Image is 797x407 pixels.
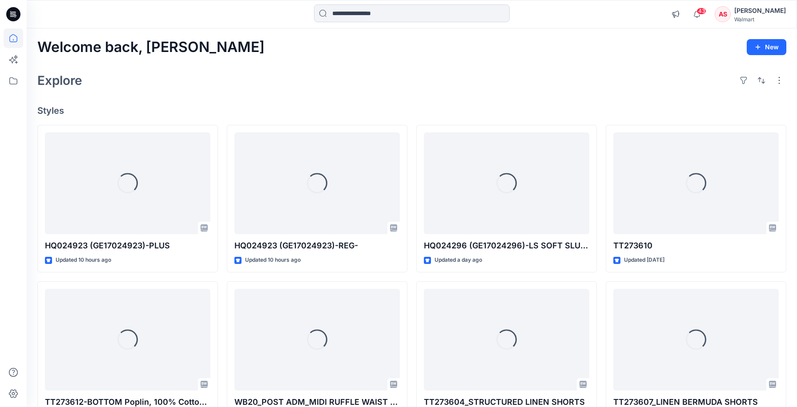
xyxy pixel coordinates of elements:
div: AS [715,6,731,22]
p: HQ024296 (GE17024296)-LS SOFT SLUB POCKET CREW-REG [424,239,589,252]
p: Updated a day ago [435,255,482,265]
p: Updated 10 hours ago [245,255,301,265]
p: TT273610 [613,239,779,252]
p: Updated 10 hours ago [56,255,111,265]
h4: Styles [37,105,786,116]
h2: Welcome back, [PERSON_NAME] [37,39,265,56]
div: Walmart [734,16,786,23]
h2: Explore [37,73,82,88]
p: HQ024923 (GE17024923)-PLUS [45,239,210,252]
span: 43 [696,8,706,15]
button: New [747,39,786,55]
p: Updated [DATE] [624,255,664,265]
div: [PERSON_NAME] [734,5,786,16]
p: HQ024923 (GE17024923)-REG- [234,239,400,252]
